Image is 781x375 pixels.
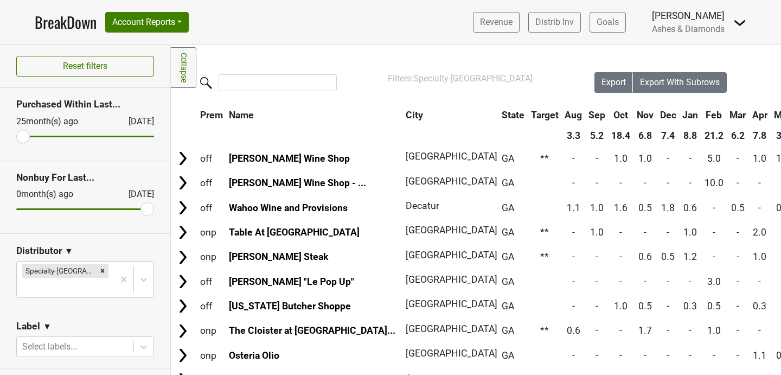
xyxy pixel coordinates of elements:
[229,153,350,164] a: [PERSON_NAME] Wine Shop
[572,153,575,164] span: -
[689,325,692,336] span: -
[502,202,514,213] span: GA
[586,126,608,145] th: 5.2
[197,105,226,125] th: Prem: activate to sort column ascending
[65,245,73,258] span: ▼
[229,177,366,188] a: [PERSON_NAME] Wine Shop - ...
[634,105,656,125] th: Nov: activate to sort column ascending
[689,276,692,287] span: -
[502,325,514,336] span: GA
[596,251,598,262] span: -
[16,99,154,110] h3: Purchased Within Last...
[502,276,514,287] span: GA
[197,196,226,219] td: off
[758,202,761,213] span: -
[572,350,575,361] span: -
[596,177,598,188] span: -
[197,245,226,269] td: onp
[667,325,669,336] span: -
[702,105,726,125] th: Feb: activate to sort column ascending
[657,105,679,125] th: Dec: activate to sort column ascending
[175,347,191,364] img: Arrow right
[572,227,575,238] span: -
[590,227,604,238] span: 1.0
[97,264,108,278] div: Remove Specialty-GA
[644,227,646,238] span: -
[119,115,154,128] div: [DATE]
[652,24,725,34] span: Ashes & Diamonds
[614,153,628,164] span: 1.0
[750,105,770,125] th: Apr: activate to sort column ascending
[562,126,585,145] th: 3.3
[713,227,715,238] span: -
[119,188,154,201] div: [DATE]
[528,12,581,33] a: Distrib Inv
[638,202,652,213] span: 0.5
[197,344,226,367] td: onp
[567,202,580,213] span: 1.1
[596,350,598,361] span: -
[175,274,191,290] img: Arrow right
[406,225,497,236] span: [GEOGRAPHIC_DATA]
[229,202,348,213] a: Wahoo Wine and Provisions
[758,177,761,188] span: -
[175,249,191,265] img: Arrow right
[638,325,652,336] span: 1.7
[750,126,770,145] th: 7.8
[619,325,622,336] span: -
[227,105,402,125] th: Name: activate to sort column ascending
[737,177,739,188] span: -
[406,176,497,187] span: [GEOGRAPHIC_DATA]
[175,175,191,191] img: Arrow right
[737,276,739,287] span: -
[197,270,226,293] td: off
[661,251,675,262] span: 0.5
[638,251,652,262] span: 0.6
[16,115,103,128] div: 25 month(s) ago
[596,301,598,312] span: -
[596,153,598,164] span: -
[406,274,497,285] span: [GEOGRAPHIC_DATA]
[35,11,97,34] a: BreakDown
[733,16,746,29] img: Dropdown Menu
[753,350,766,361] span: 1.1
[572,251,575,262] span: -
[614,202,628,213] span: 1.6
[667,276,669,287] span: -
[713,202,715,213] span: -
[406,323,497,334] span: [GEOGRAPHIC_DATA]
[388,72,564,85] div: Filters:
[727,126,749,145] th: 6.2
[753,153,766,164] span: 1.0
[175,323,191,339] img: Arrow right
[229,350,279,361] a: Osteria Olio
[473,12,520,33] a: Revenue
[572,177,575,188] span: -
[707,301,721,312] span: 0.5
[644,276,646,287] span: -
[406,298,497,309] span: [GEOGRAPHIC_DATA]
[707,153,721,164] span: 5.0
[683,301,697,312] span: 0.3
[499,105,527,125] th: State: activate to sort column ascending
[406,200,439,211] span: Decatur
[727,105,749,125] th: Mar: activate to sort column ascending
[638,301,652,312] span: 0.5
[609,105,633,125] th: Oct: activate to sort column ascending
[683,251,697,262] span: 1.2
[16,56,154,77] button: Reset filters
[707,325,721,336] span: 1.0
[737,251,739,262] span: -
[502,350,514,361] span: GA
[171,47,196,88] a: Collapse
[197,319,226,342] td: onp
[200,110,223,120] span: Prem
[633,72,727,93] button: Export With Subrows
[713,251,715,262] span: -
[609,126,633,145] th: 18.4
[229,301,351,312] a: [US_STATE] Butcher Shoppe
[175,200,191,216] img: Arrow right
[22,264,97,278] div: Specialty-[GEOGRAPHIC_DATA]
[105,12,189,33] button: Account Reports
[644,350,646,361] span: -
